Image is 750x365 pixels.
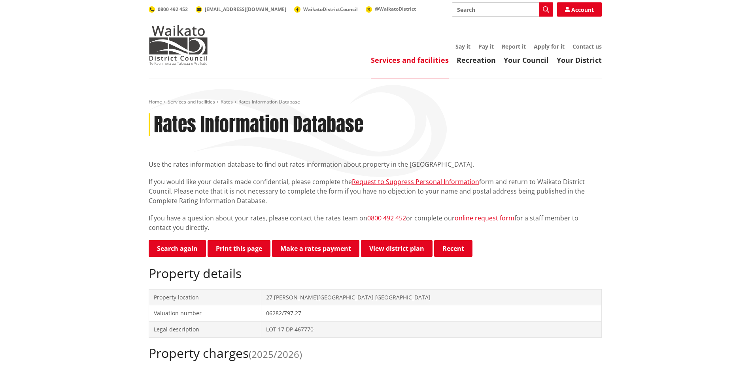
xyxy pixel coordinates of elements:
[572,43,602,50] a: Contact us
[502,43,526,50] a: Report it
[557,2,602,17] a: Account
[457,55,496,65] a: Recreation
[168,98,215,105] a: Services and facilities
[149,6,188,13] a: 0800 492 452
[205,6,286,13] span: [EMAIL_ADDRESS][DOMAIN_NAME]
[557,55,602,65] a: Your District
[149,346,602,361] h2: Property charges
[366,6,416,12] a: @WaikatoDistrict
[361,240,433,257] a: View district plan
[149,98,162,105] a: Home
[149,289,261,305] td: Property location
[149,240,206,257] a: Search again
[272,240,359,257] a: Make a rates payment
[249,348,302,361] span: (2025/2026)
[149,177,602,205] p: If you would like your details made confidential, please complete the form and return to Waikato ...
[534,43,565,50] a: Apply for it
[261,321,601,337] td: LOT 17 DP 467770
[154,113,363,136] h1: Rates Information Database
[221,98,233,105] a: Rates
[455,214,514,222] a: online request form
[149,321,261,337] td: Legal description
[149,160,602,169] p: Use the rates information database to find out rates information about property in the [GEOGRAPHI...
[352,177,479,186] a: Request to Suppress Personal Information
[149,266,602,281] h2: Property details
[371,55,449,65] a: Services and facilities
[367,214,406,222] a: 0800 492 452
[149,25,208,65] img: Waikato District Council - Te Kaunihera aa Takiwaa o Waikato
[504,55,549,65] a: Your Council
[303,6,358,13] span: WaikatoDistrictCouncil
[261,289,601,305] td: 27 [PERSON_NAME][GEOGRAPHIC_DATA] [GEOGRAPHIC_DATA]
[455,43,470,50] a: Say it
[149,305,261,322] td: Valuation number
[149,213,602,232] p: If you have a question about your rates, please contact the rates team on or complete our for a s...
[208,240,270,257] button: Print this page
[196,6,286,13] a: [EMAIL_ADDRESS][DOMAIN_NAME]
[158,6,188,13] span: 0800 492 452
[478,43,494,50] a: Pay it
[238,98,300,105] span: Rates Information Database
[149,99,602,105] nav: breadcrumb
[375,6,416,12] span: @WaikatoDistrict
[434,240,472,257] button: Recent
[294,6,358,13] a: WaikatoDistrictCouncil
[452,2,553,17] input: Search input
[261,305,601,322] td: 06282/797.27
